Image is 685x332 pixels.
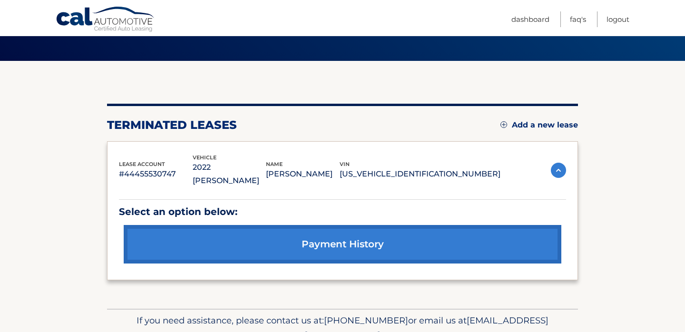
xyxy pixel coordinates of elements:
a: Logout [607,11,629,27]
img: accordion-active.svg [551,163,566,178]
a: FAQ's [570,11,586,27]
p: [US_VEHICLE_IDENTIFICATION_NUMBER] [340,167,500,181]
span: name [266,161,283,167]
span: vehicle [193,154,216,161]
span: vin [340,161,350,167]
a: payment history [124,225,561,264]
p: 2022 [PERSON_NAME] [193,161,266,187]
span: [PHONE_NUMBER] [324,315,408,326]
h2: terminated leases [107,118,237,132]
span: lease account [119,161,165,167]
p: [PERSON_NAME] [266,167,340,181]
img: add.svg [500,121,507,128]
a: Dashboard [511,11,549,27]
a: Cal Automotive [56,6,156,34]
p: Select an option below: [119,204,566,220]
p: #44455530747 [119,167,193,181]
a: Add a new lease [500,120,578,130]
